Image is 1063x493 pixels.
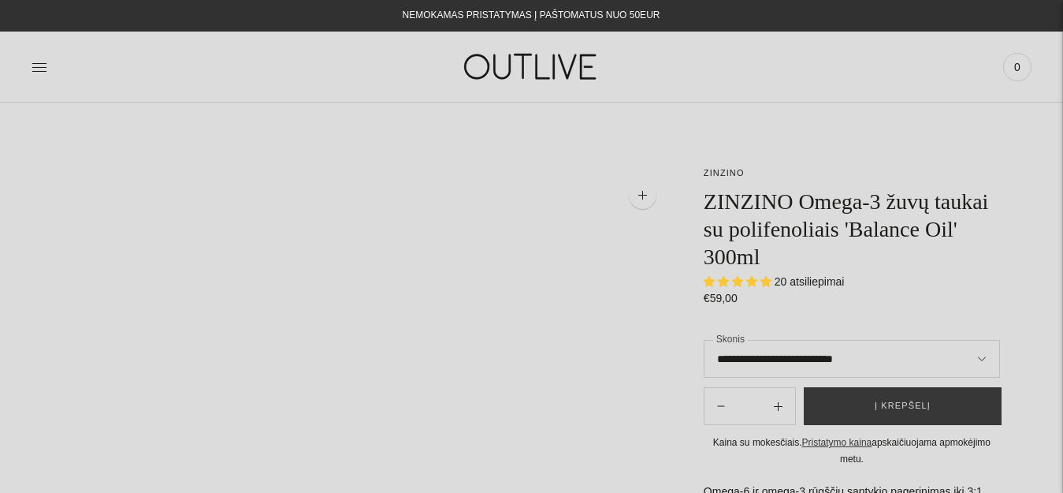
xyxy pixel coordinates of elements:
input: Product quantity [738,395,761,418]
img: OUTLIVE [433,39,630,94]
button: Į krepšelį [804,387,1002,425]
button: Add product quantity [704,387,738,425]
span: Į krepšelį [875,398,931,414]
div: NEMOKAMAS PRISTATYMAS Į PAŠTOMATUS NUO 50EUR [403,6,660,25]
div: Kaina su mokesčiais. apskaičiuojama apmokėjimo metu. [704,435,1000,467]
h1: ZINZINO Omega-3 žuvų taukai su polifenoliais 'Balance Oil' 300ml [704,188,1000,271]
span: 20 atsiliepimai [775,275,845,288]
a: 0 [1003,50,1031,84]
a: ZINZINO [704,168,745,177]
button: Subtract product quantity [761,387,795,425]
span: 0 [1006,56,1028,78]
a: Pristatymo kaina [802,437,872,448]
span: 4.75 stars [704,275,775,288]
span: €59,00 [704,292,738,304]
